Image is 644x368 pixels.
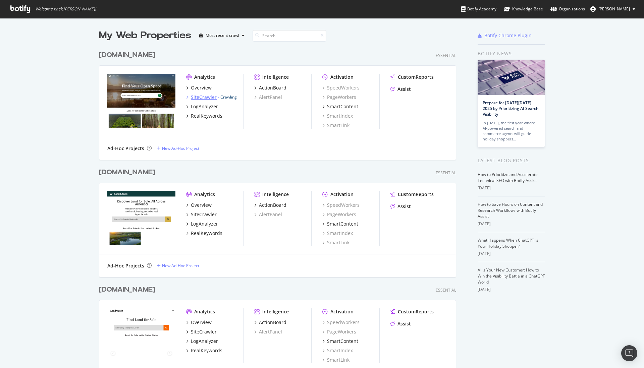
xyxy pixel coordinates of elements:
[191,347,222,354] div: RealKeywords
[254,328,282,335] a: AlertPanel
[99,285,155,295] div: [DOMAIN_NAME]
[322,202,360,208] a: SpeedWorkers
[194,74,215,80] div: Analytics
[397,203,411,210] div: Assist
[218,94,237,100] div: -
[478,201,543,219] a: How to Save Hours on Content and Research Workflows with Botify Assist
[253,30,326,42] input: Search
[397,320,411,327] div: Assist
[322,347,353,354] a: SmartIndex
[483,100,539,117] a: Prepare for [DATE][DATE] 2025 by Prioritizing AI Search Visibility
[259,319,286,326] div: ActionBoard
[621,345,637,361] div: Open Intercom Messenger
[330,74,354,80] div: Activation
[504,6,543,12] div: Knowledge Base
[191,202,212,208] div: Overview
[191,84,212,91] div: Overview
[322,328,356,335] a: PageWorkers
[478,267,545,285] a: AI Is Your New Customer: How to Win the Visibility Battle in a ChatGPT World
[478,157,545,164] div: Latest Blog Posts
[397,86,411,93] div: Assist
[191,319,212,326] div: Overview
[259,84,286,91] div: ActionBoard
[99,168,158,177] a: [DOMAIN_NAME]
[322,122,350,129] a: SmartLink
[197,30,247,41] button: Most recent crawl
[322,319,360,326] a: SpeedWorkers
[461,6,496,12] div: Botify Academy
[186,319,212,326] a: Overview
[191,113,222,119] div: RealKeywords
[220,94,237,100] a: Crawling
[330,308,354,315] div: Activation
[478,172,538,183] a: How to Prioritize and Accelerate Technical SEO with Botify Assist
[186,221,218,227] a: LogAnalyzer
[262,74,289,80] div: Intelligence
[107,308,175,363] img: landwatch.com
[99,168,155,177] div: [DOMAIN_NAME]
[99,29,191,42] div: My Web Properties
[322,239,350,246] a: SmartLink
[478,50,545,57] div: Botify news
[327,103,358,110] div: SmartContent
[327,221,358,227] div: SmartContent
[322,338,358,345] a: SmartContent
[484,32,532,39] div: Botify Chrome Plugin
[107,191,175,245] img: landandfarm.com
[598,6,630,12] span: Michael Glavac
[390,308,434,315] a: CustomReports
[322,211,356,218] a: PageWorkers
[436,170,456,176] div: Essential
[162,145,199,151] div: New Ad-Hoc Project
[322,94,356,101] a: PageWorkers
[99,50,158,60] a: [DOMAIN_NAME]
[186,347,222,354] a: RealKeywords
[254,94,282,101] a: AlertPanel
[191,94,217,101] div: SiteCrawler
[390,320,411,327] a: Assist
[186,113,222,119] a: RealKeywords
[194,308,215,315] div: Analytics
[550,6,585,12] div: Organizations
[478,32,532,39] a: Botify Chrome Plugin
[191,211,217,218] div: SiteCrawler
[390,203,411,210] a: Assist
[436,53,456,58] div: Essential
[327,338,358,345] div: SmartContent
[35,6,96,12] span: Welcome back, [PERSON_NAME] !
[191,103,218,110] div: LogAnalyzer
[186,328,217,335] a: SiteCrawler
[478,287,545,293] div: [DATE]
[398,74,434,80] div: CustomReports
[191,328,217,335] div: SiteCrawler
[322,230,353,237] a: SmartIndex
[478,251,545,257] div: [DATE]
[186,103,218,110] a: LogAnalyzer
[390,74,434,80] a: CustomReports
[585,4,641,14] button: [PERSON_NAME]
[254,211,282,218] a: AlertPanel
[162,263,199,268] div: New Ad-Hoc Project
[186,230,222,237] a: RealKeywords
[186,94,237,101] a: SiteCrawler- Crawling
[186,211,217,218] a: SiteCrawler
[390,191,434,198] a: CustomReports
[99,285,158,295] a: [DOMAIN_NAME]
[262,191,289,198] div: Intelligence
[478,185,545,191] div: [DATE]
[398,191,434,198] div: CustomReports
[322,84,360,91] a: SpeedWorkers
[322,103,358,110] a: SmartContent
[322,113,353,119] a: SmartIndex
[194,191,215,198] div: Analytics
[483,120,540,142] div: In [DATE], the first year where AI-powered search and commerce agents will guide holiday shoppers…
[99,50,155,60] div: [DOMAIN_NAME]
